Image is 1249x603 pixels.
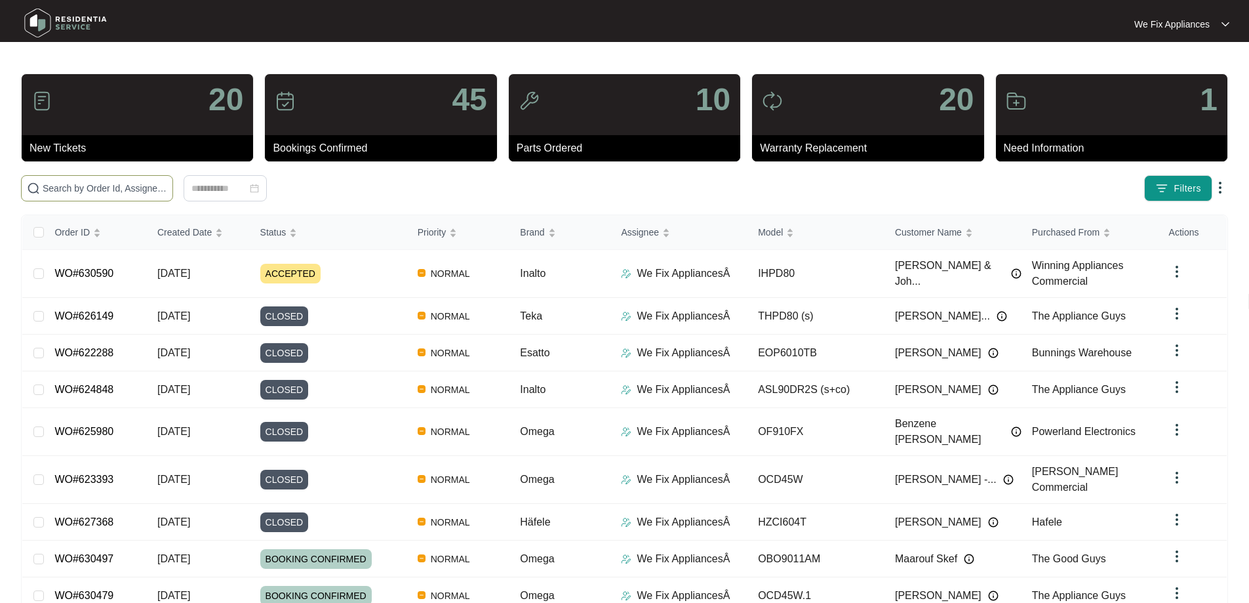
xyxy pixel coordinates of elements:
[44,215,147,250] th: Order ID
[747,371,884,408] td: ASL90DR2S (s+co)
[54,347,113,358] a: WO#622288
[895,514,981,530] span: [PERSON_NAME]
[147,215,250,250] th: Created Date
[637,308,730,324] p: We Fix AppliancesÂ
[1169,264,1185,280] img: dropdown arrow
[54,426,113,437] a: WO#625980
[1006,91,1027,112] img: icon
[621,517,631,528] img: Assigner Icon
[884,215,1021,250] th: Customer Name
[260,549,372,569] span: BOOKING CONFIRMED
[275,91,296,112] img: icon
[520,553,554,564] span: Omega
[1212,180,1228,196] img: dropdown arrow
[1169,585,1185,601] img: dropdown arrow
[426,266,475,281] span: NORMAL
[1144,175,1212,201] button: filter iconFilters
[1200,84,1218,115] p: 1
[988,385,999,395] img: Info icon
[1032,225,1100,239] span: Purchased From
[1169,379,1185,395] img: dropdown arrow
[260,470,309,489] span: CLOSED
[1032,466,1119,493] span: [PERSON_NAME] Commercial
[54,384,113,395] a: WO#624848
[418,348,426,356] img: Vercel Logo
[747,215,884,250] th: Model
[997,311,1007,322] img: Info icon
[260,343,309,363] span: CLOSED
[747,335,884,371] td: EOP6010TB
[426,345,475,361] span: NORMAL
[54,516,113,528] a: WO#627368
[747,456,884,504] td: OCD45W
[895,308,990,324] span: [PERSON_NAME]...
[1169,512,1185,528] img: dropdown arrow
[54,590,113,601] a: WO#630479
[54,225,90,239] span: Order ID
[1032,426,1136,437] span: Powerland Electronics
[418,518,426,526] img: Vercel Logo
[621,474,631,485] img: Assigner Icon
[426,382,475,398] span: NORMAL
[520,268,545,279] span: Inalto
[762,91,783,112] img: icon
[520,474,554,485] span: Omega
[895,551,957,567] span: Maarouf Skef
[747,408,884,456] td: OF910FX
[157,426,190,437] span: [DATE]
[418,312,426,320] img: Vercel Logo
[696,84,730,115] p: 10
[426,472,475,488] span: NORMAL
[1169,470,1185,486] img: dropdown arrow
[157,516,190,528] span: [DATE]
[273,140,496,156] p: Bookings Confirmed
[260,422,309,442] span: CLOSED
[520,516,550,528] span: Häfele
[260,306,309,326] span: CLOSED
[621,554,631,564] img: Assigner Icon
[418,385,426,393] img: Vercel Logo
[964,554,974,564] img: Info icon
[260,225,287,239] span: Status
[1169,343,1185,358] img: dropdown arrow
[637,472,730,488] p: We Fix AppliancesÂ
[621,591,631,601] img: Assigner Icon
[988,517,999,528] img: Info icon
[418,554,426,562] img: Vercel Logo
[54,553,113,564] a: WO#630497
[621,311,631,322] img: Assigner Icon
[157,347,190,358] span: [DATE]
[520,590,554,601] span: Omega
[260,380,309,400] span: CLOSED
[452,84,486,115] p: 45
[418,269,426,277] img: Vercel Logo
[157,474,190,485] span: [DATE]
[43,181,167,196] input: Search by Order Id, Assignee Name, Customer Name, Brand and Model
[31,91,52,112] img: icon
[1032,553,1106,564] span: The Good Guys
[637,424,730,440] p: We Fix AppliancesÂ
[509,215,610,250] th: Brand
[520,347,549,358] span: Esatto
[426,424,475,440] span: NORMAL
[1011,426,1021,437] img: Info icon
[1032,347,1132,358] span: Bunnings Warehouse
[520,426,554,437] span: Omega
[157,225,212,239] span: Created Date
[610,215,747,250] th: Assignee
[157,384,190,395] span: [DATE]
[1003,474,1014,485] img: Info icon
[1159,215,1227,250] th: Actions
[621,225,659,239] span: Assignee
[895,225,962,239] span: Customer Name
[637,266,730,281] p: We Fix AppliancesÂ
[758,225,783,239] span: Model
[54,474,113,485] a: WO#623393
[1032,590,1126,601] span: The Appliance Guys
[418,225,446,239] span: Priority
[250,215,407,250] th: Status
[426,308,475,324] span: NORMAL
[157,310,190,322] span: [DATE]
[426,514,475,530] span: NORMAL
[1004,140,1227,156] p: Need Information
